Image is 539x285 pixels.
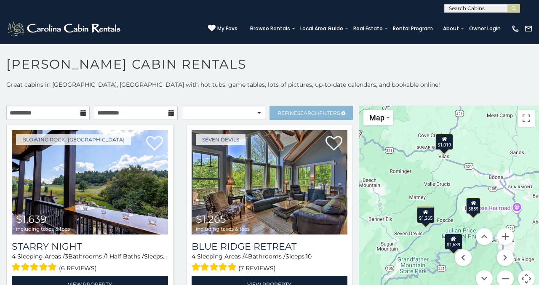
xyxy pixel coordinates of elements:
[417,206,435,222] div: $1,227
[65,253,68,260] span: 3
[445,234,462,250] div: $1,639
[524,24,533,33] img: mail-regular-white.png
[12,130,168,234] img: Starry Night
[106,253,144,260] span: 1 Half Baths /
[278,110,340,116] span: Refine Filters
[192,253,195,260] span: 4
[238,263,276,274] span: (7 reviews)
[196,213,226,225] span: $1,265
[363,110,393,125] button: Change map style
[16,226,70,232] span: including taxes & fees
[416,207,434,223] div: $1,265
[16,213,47,225] span: $1,639
[196,134,245,145] a: Seven Devils
[244,253,248,260] span: 4
[196,226,250,232] span: including taxes & fees
[192,130,348,234] img: Blue Ridge Retreat
[12,253,16,260] span: 4
[349,23,387,35] a: Real Estate
[306,253,312,260] span: 10
[16,134,131,145] a: Blowing Rock, [GEOGRAPHIC_DATA]
[12,252,168,274] div: Sleeping Areas / Bathrooms / Sleeps:
[389,23,437,35] a: Rental Program
[269,106,353,120] a: RefineSearchFilters
[192,130,348,234] a: Blue Ridge Retreat $1,265 including taxes & fees
[146,135,163,153] a: Add to favorites
[192,252,348,274] div: Sleeping Areas / Bathrooms / Sleeps:
[497,249,514,266] button: Move right
[296,23,347,35] a: Local Area Guide
[208,24,237,33] a: My Favs
[439,23,463,35] a: About
[465,23,505,35] a: Owner Login
[6,20,123,37] img: White-1-2.png
[466,197,480,213] div: $859
[12,130,168,234] a: Starry Night $1,639 including taxes & fees
[12,241,168,252] a: Starry Night
[192,241,348,252] a: Blue Ridge Retreat
[59,263,97,274] span: (6 reviews)
[217,25,237,32] span: My Favs
[297,110,319,116] span: Search
[455,249,472,266] button: Move left
[326,135,342,153] a: Add to favorites
[246,23,294,35] a: Browse Rentals
[435,133,453,149] div: $1,019
[369,113,384,122] span: Map
[511,24,520,33] img: phone-regular-white.png
[476,228,493,245] button: Move up
[518,110,535,127] button: Toggle fullscreen view
[497,228,514,245] button: Zoom in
